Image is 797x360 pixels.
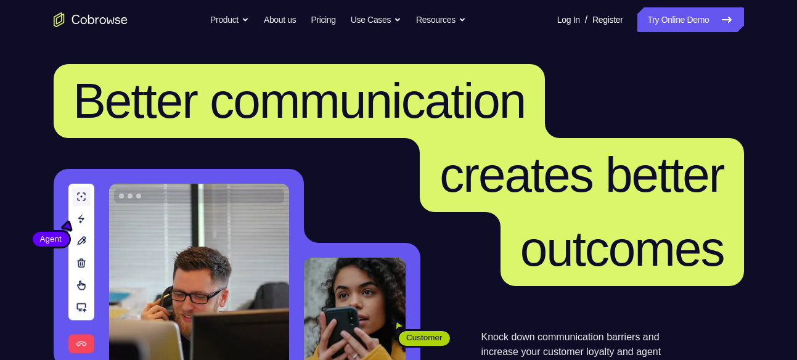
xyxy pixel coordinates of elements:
[439,147,724,202] span: creates better
[557,7,580,32] a: Log In
[637,7,743,32] a: Try Online Demo
[416,7,466,32] button: Resources
[210,7,249,32] button: Product
[311,7,335,32] a: Pricing
[73,73,526,128] span: Better communication
[585,12,587,27] span: /
[351,7,401,32] button: Use Cases
[54,12,128,27] a: Go to the home page
[592,7,623,32] a: Register
[520,221,724,276] span: outcomes
[264,7,296,32] a: About us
